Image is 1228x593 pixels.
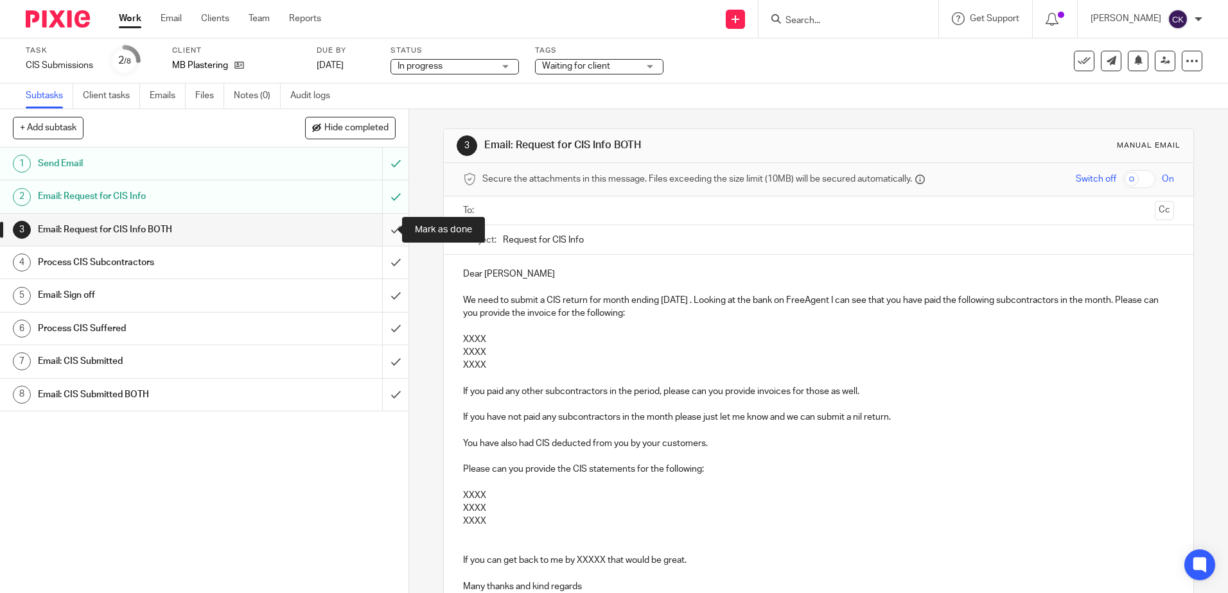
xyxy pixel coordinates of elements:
a: Clients [201,12,229,25]
button: + Add subtask [13,117,83,139]
p: XXXX [463,346,1173,359]
span: In progress [398,62,443,71]
div: 6 [13,320,31,338]
p: Many thanks and kind regards [463,580,1173,593]
a: Files [195,83,224,108]
span: Waiting for client [542,62,610,71]
input: Search [784,15,900,27]
label: Client [172,46,301,56]
p: We need to submit a CIS return for month ending [DATE] . Looking at the bank on FreeAgent I can s... [463,294,1173,320]
div: Manual email [1117,141,1180,151]
h1: Email: Request for CIS Info BOTH [38,220,259,239]
h1: Email: Request for CIS Info BOTH [484,139,846,152]
span: Secure the attachments in this message. Files exceeding the size limit (10MB) will be secured aut... [482,173,912,185]
button: Cc [1155,201,1174,220]
a: Subtasks [26,83,73,108]
label: To: [463,204,477,217]
h1: Email: CIS Submitted [38,352,259,371]
p: XXXX [463,359,1173,372]
div: 5 [13,287,31,305]
div: 3 [457,135,477,156]
p: XXXX [463,333,1173,346]
a: Reports [289,12,321,25]
label: Status [390,46,519,56]
p: XXXX [463,515,1173,528]
h1: Process CIS Suffered [38,319,259,338]
p: You have also had CIS deducted from you by your customers. [463,437,1173,450]
span: Switch off [1076,173,1116,185]
div: 3 [13,221,31,239]
h1: Process CIS Subcontractors [38,253,259,272]
span: Hide completed [324,123,389,133]
div: CIS Submissions [26,59,93,72]
a: Email [161,12,182,25]
div: 1 [13,155,31,173]
span: [DATE] [317,61,344,70]
h1: Email: Request for CIS Info [38,187,259,206]
a: Emails [150,83,186,108]
label: Tags [535,46,663,56]
p: If you can get back to me by XXXXX that would be great. [463,554,1173,567]
h1: Email: Sign off [38,286,259,305]
div: 2 [13,188,31,206]
a: Audit logs [290,83,340,108]
a: Team [249,12,270,25]
div: 4 [13,254,31,271]
p: MB Plastering [172,59,228,72]
button: Hide completed [305,117,396,139]
p: [PERSON_NAME] [1091,12,1161,25]
span: Get Support [970,14,1019,23]
p: XXXX [463,489,1173,502]
h1: Send Email [38,154,259,173]
small: /8 [124,58,131,65]
div: 8 [13,386,31,404]
label: Subject: [463,234,496,246]
img: svg%3E [1168,9,1188,30]
h1: Email: CIS Submitted BOTH [38,385,259,404]
a: Client tasks [83,83,140,108]
a: Notes (0) [234,83,281,108]
span: On [1162,173,1174,185]
div: 7 [13,352,31,370]
div: 2 [118,53,131,68]
p: Please can you provide the CIS statements for the following: [463,463,1173,476]
a: Work [119,12,141,25]
p: If you paid any other subcontractors in the period, please can you provide invoices for those as ... [463,385,1173,398]
p: XXXX [463,502,1173,515]
label: Task [26,46,93,56]
p: If you have not paid any subcontractors in the month please just let me know and we can submit a ... [463,411,1173,424]
label: Due by [317,46,374,56]
img: Pixie [26,10,90,28]
p: Dear [PERSON_NAME] [463,268,1173,280]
